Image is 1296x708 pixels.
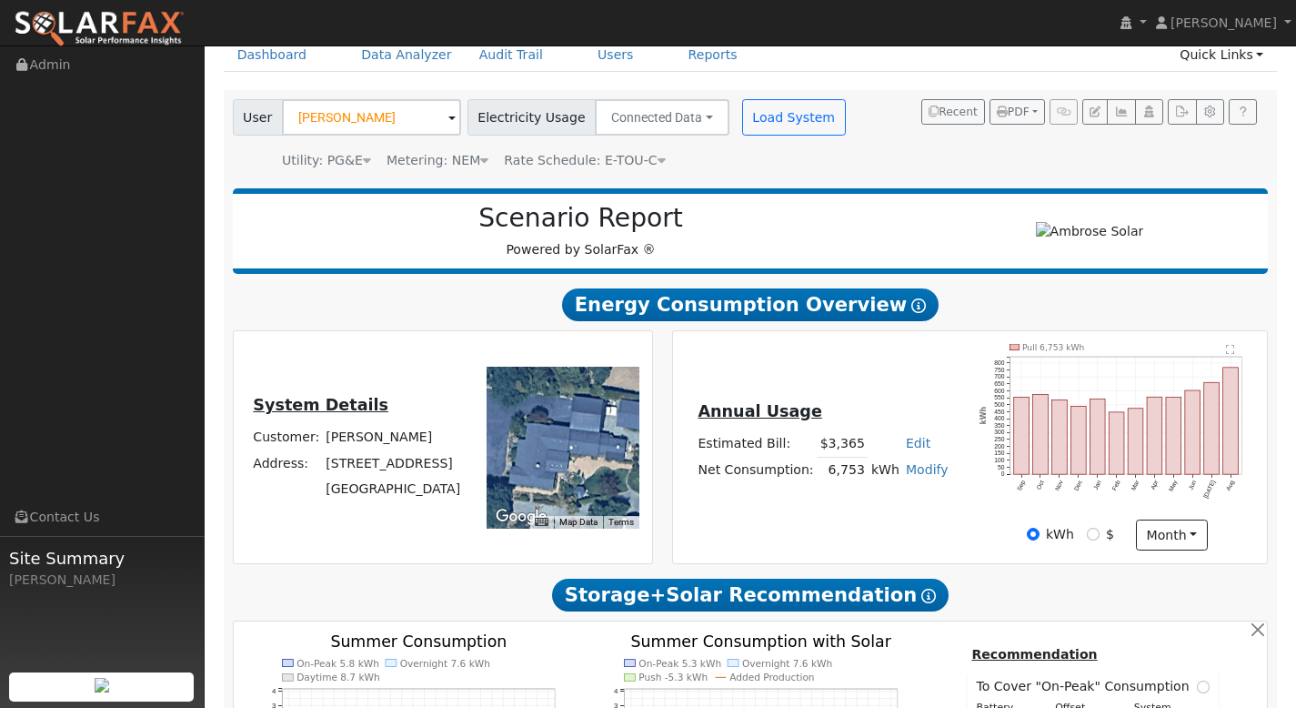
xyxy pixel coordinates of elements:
text: 650 [995,380,1005,387]
button: Keyboard shortcuts [535,516,548,529]
span: [PERSON_NAME] [1170,15,1277,30]
text: Jan [1092,479,1102,491]
text: 250 [995,436,1005,442]
img: retrieve [95,678,109,693]
text: 700 [995,373,1005,379]
u: Recommendation [971,647,1097,662]
span: Energy Consumption Overview [562,288,939,321]
h2: Scenario Report [251,203,910,234]
button: Recent [921,99,985,125]
td: 6,753 [817,457,868,483]
text: 450 [995,409,1005,415]
rect: onclick="" [1185,390,1201,474]
text: Sep [1016,479,1027,491]
text: 350 [995,422,1005,429]
text: Daytime 8.7 kWh [296,672,380,683]
text: 100 [995,457,1005,463]
text: kWh [980,406,988,424]
rect: onclick="" [1223,368,1239,474]
button: Multi-Series Graph [1107,99,1135,125]
text: Push -5.3 kWh [639,672,708,683]
i: Show Help [921,589,936,603]
text: 150 [995,450,1005,456]
text: Oct [1036,479,1046,491]
span: Storage+Solar Recommendation [552,579,949,612]
a: Terms (opens in new tab) [608,517,634,527]
text: Summer Consumption [330,632,507,651]
span: Site Summary [9,546,195,571]
span: Electricity Usage [467,99,596,136]
a: Dashboard [224,38,321,72]
span: Alias: HETOUC [504,153,665,167]
td: [GEOGRAPHIC_DATA] [323,476,464,501]
text: On-Peak 5.3 kWh [639,657,722,668]
text: Apr [1150,479,1160,491]
text: Mar [1130,479,1141,491]
rect: onclick="" [1071,406,1087,474]
span: PDF [997,106,1030,118]
text: [DATE] [1202,479,1217,500]
text: 600 [995,388,1005,394]
text: Summer Consumption with Solar [631,632,892,651]
rect: onclick="" [1204,382,1220,474]
a: Reports [675,38,751,72]
div: [PERSON_NAME] [9,571,195,590]
a: Help Link [1229,99,1257,125]
text: 800 [995,359,1005,366]
td: kWh [868,457,902,483]
a: Quick Links [1166,38,1277,72]
button: Map Data [559,516,598,529]
div: Powered by SolarFax ® [242,203,920,259]
text: 200 [995,443,1005,450]
td: [STREET_ADDRESS] [323,450,464,476]
i: Show Help [911,298,926,313]
button: Edit User [1082,99,1108,125]
text: 300 [995,430,1005,436]
a: Edit [906,436,930,450]
rect: onclick="" [1090,400,1106,475]
text: 750 [995,367,1005,373]
td: Address: [250,450,323,476]
text:  [1226,344,1234,354]
a: Data Analyzer [347,38,466,72]
span: To Cover "On-Peak" Consumption [976,677,1196,696]
rect: onclick="" [1128,409,1143,474]
rect: onclick="" [1014,397,1030,474]
text: Overnight 7.6 kWh [400,657,490,668]
label: kWh [1046,525,1074,544]
text: Feb [1111,479,1121,491]
img: Google [491,505,551,529]
text: 500 [995,401,1005,408]
u: Annual Usage [698,402,821,420]
a: Open this area in Google Maps (opens a new window) [491,505,551,529]
a: Users [584,38,648,72]
img: SolarFax [14,10,185,48]
input: $ [1087,528,1100,541]
label: $ [1106,525,1114,544]
img: Ambrose Solar [1036,222,1144,241]
text: Pull 6,753 kWh [1022,342,1085,352]
input: Select a User [282,99,461,136]
text: Added Production [729,672,814,683]
input: kWh [1027,528,1040,541]
text: 550 [995,394,1005,400]
text: 0 [1001,470,1005,477]
text: Nov [1054,479,1065,491]
span: User [233,99,283,136]
rect: onclick="" [1110,412,1125,474]
div: Metering: NEM [387,151,488,170]
text: Aug [1225,479,1236,491]
text: 400 [995,415,1005,421]
text: May [1168,479,1180,492]
text: On-Peak 5.8 kWh [296,657,379,668]
text: 4 [614,687,618,695]
button: month [1136,520,1208,551]
a: Modify [906,462,949,477]
rect: onclick="" [1166,398,1181,475]
text: 4 [272,687,276,695]
rect: onclick="" [1052,400,1068,475]
td: [PERSON_NAME] [323,425,464,450]
u: System Details [253,396,388,414]
td: Estimated Bill: [695,430,817,457]
button: Export Interval Data [1168,99,1196,125]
